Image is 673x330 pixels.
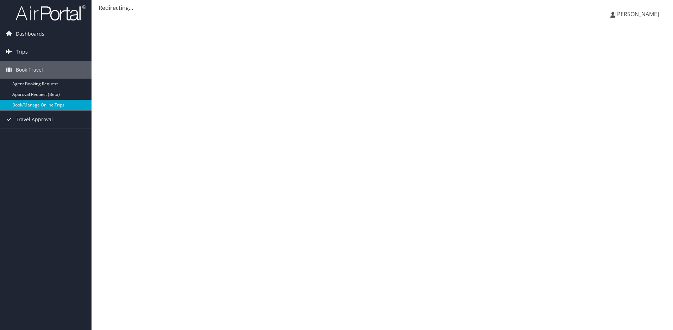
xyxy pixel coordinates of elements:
[15,5,86,21] img: airportal-logo.png
[16,25,44,43] span: Dashboards
[16,61,43,79] span: Book Travel
[615,10,659,18] span: [PERSON_NAME]
[16,43,28,61] span: Trips
[99,4,666,12] div: Redirecting...
[610,4,666,25] a: [PERSON_NAME]
[16,111,53,128] span: Travel Approval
